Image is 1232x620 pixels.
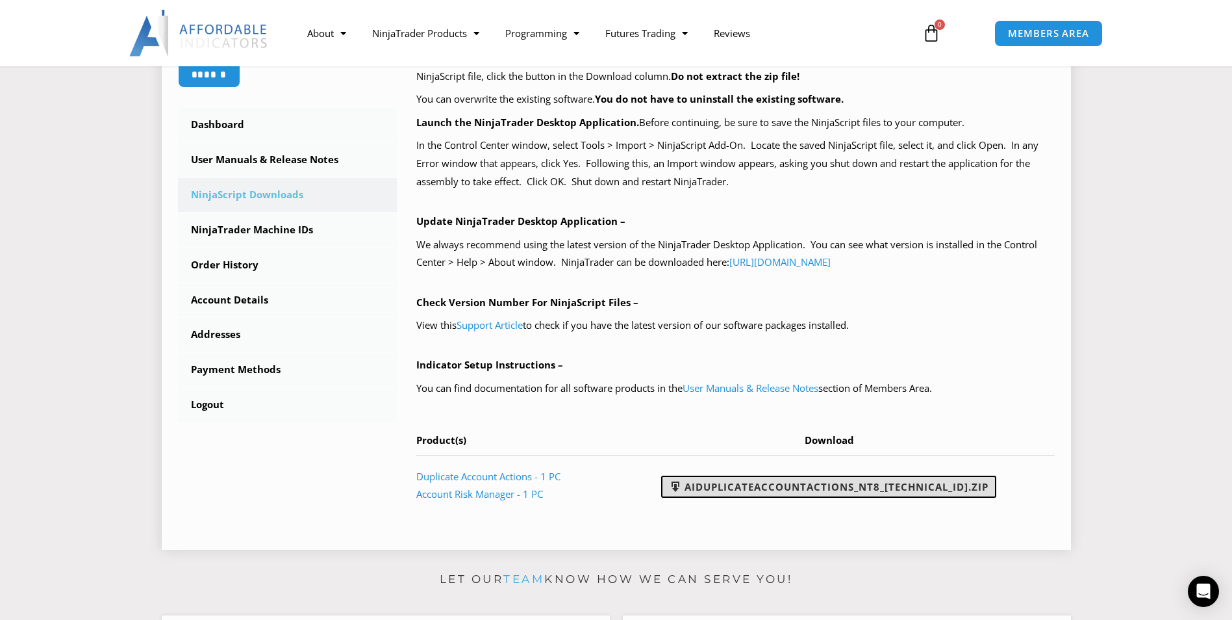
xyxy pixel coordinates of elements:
a: Reviews [701,18,763,48]
a: team [503,573,544,586]
b: Update NinjaTrader Desktop Application – [416,214,625,227]
a: MEMBERS AREA [994,20,1103,47]
p: You can find documentation for all software products in the section of Members Area. [416,380,1055,398]
span: MEMBERS AREA [1008,29,1089,38]
a: [URL][DOMAIN_NAME] [729,255,831,268]
a: About [294,18,359,48]
a: Payment Methods [178,353,397,387]
a: Account Risk Manager - 1 PC [416,487,543,500]
span: Product(s) [416,433,466,446]
a: 0 [903,14,960,52]
img: LogoAI | Affordable Indicators – NinjaTrader [129,10,269,57]
b: Indicator Setup Instructions – [416,358,563,371]
a: Logout [178,388,397,422]
a: NinjaTrader Machine IDs [178,213,397,247]
a: NinjaScript Downloads [178,178,397,212]
p: Before continuing, be sure to save the NinjaScript files to your computer. [416,114,1055,132]
a: Programming [492,18,592,48]
a: Futures Trading [592,18,701,48]
b: You do not have to uninstall the existing software. [595,92,844,105]
nav: Account pages [178,108,397,422]
a: User Manuals & Release Notes [178,143,397,177]
a: AIDuplicateAccountActions_NT8_[TECHNICAL_ID].zip [661,476,996,498]
b: Launch the NinjaTrader Desktop Application. [416,116,639,129]
nav: Menu [294,18,907,48]
a: Account Details [178,283,397,317]
p: You can overwrite the existing software. [416,90,1055,109]
a: NinjaTrader Products [359,18,492,48]
a: User Manuals & Release Notes [683,381,818,394]
p: We always recommend using the latest version of the NinjaTrader Desktop Application. You can see ... [416,236,1055,272]
a: Dashboard [178,108,397,142]
b: Do not extract the zip file! [671,70,799,83]
a: Order History [178,248,397,282]
a: Support Article [457,318,523,331]
div: Open Intercom Messenger [1188,576,1219,607]
a: Addresses [178,318,397,352]
a: Duplicate Account Actions - 1 PC [416,470,560,483]
span: Download [805,433,854,446]
p: In the Control Center window, select Tools > Import > NinjaScript Add-On. Locate the saved NinjaS... [416,136,1055,191]
p: Your purchased products with available NinjaScript downloads are listed in the table below, at th... [416,49,1055,86]
p: View this to check if you have the latest version of our software packages installed. [416,316,1055,335]
b: Check Version Number For NinjaScript Files – [416,296,638,309]
p: Let our know how we can serve you! [162,569,1071,590]
span: 0 [935,19,945,30]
